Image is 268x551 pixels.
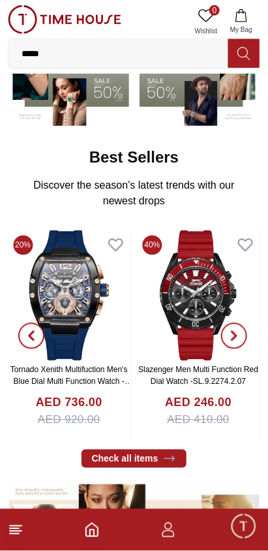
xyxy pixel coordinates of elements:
[82,450,187,468] a: Check all items
[167,412,230,429] span: AED 410.00
[37,8,59,31] img: Profile picture of Zoe
[190,26,222,36] span: Wishlist
[10,432,268,445] div: [PERSON_NAME]
[18,178,250,210] p: Discover the season’s latest trends with our newest drops
[89,147,179,168] h2: Best Sellers
[8,42,129,126] img: Women's Watches Banner
[235,7,261,33] em: Minimize
[222,5,260,39] button: My Bag
[84,522,100,538] a: Home
[66,14,190,26] div: [PERSON_NAME]
[165,394,231,412] h4: AED 246.00
[143,236,162,255] span: 40%
[10,366,132,398] a: Tornado Xenith Multifuction Men's Blue Dial Multi Function Watch - T23105-BSNNK
[38,412,100,429] span: AED 920.00
[8,230,130,361] img: Tornado Xenith Multifuction Men's Blue Dial Multi Function Watch - T23105-BSNNK
[225,25,258,35] span: My Bag
[230,512,258,541] div: Chat Widget
[190,5,222,39] a: 0Wishlist
[36,394,102,412] h4: AED 736.00
[140,42,261,126] img: Men's Watches Banner
[138,366,258,386] a: Slazenger Men Multi Function Red Dial Watch -SL.9.2274.2.07
[7,7,33,33] em: Back
[8,5,121,34] img: ...
[209,5,220,16] span: 0
[138,230,260,361] img: Slazenger Men Multi Function Red Dial Watch -SL.9.2274.2.07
